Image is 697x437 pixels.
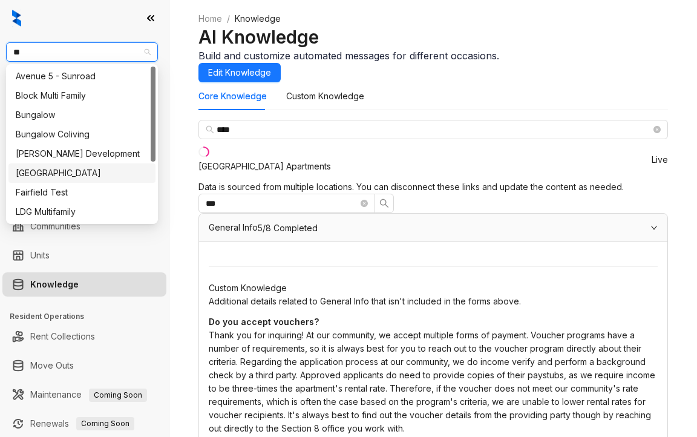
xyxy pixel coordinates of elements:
[16,147,148,160] div: [PERSON_NAME] Development
[8,183,155,202] div: Fairfield Test
[89,389,147,402] span: Coming Soon
[2,324,166,349] li: Rent Collections
[8,144,155,163] div: Davis Development
[30,272,79,297] a: Knowledge
[235,13,281,24] span: Knowledge
[16,70,148,83] div: Avenue 5 - Sunroad
[2,162,166,186] li: Collections
[2,353,166,378] li: Move Outs
[652,156,668,164] span: Live
[206,125,214,134] span: search
[16,108,148,122] div: Bungalow
[209,222,258,232] span: General Info
[208,66,271,79] span: Edit Knowledge
[16,166,148,180] div: [GEOGRAPHIC_DATA]
[2,412,166,436] li: Renewals
[8,67,155,86] div: Avenue 5 - Sunroad
[198,180,668,194] div: Data is sourced from multiple locations. You can disconnect these links and update the content as...
[650,224,658,231] span: expanded
[16,128,148,141] div: Bungalow Coliving
[30,214,80,238] a: Communities
[2,383,166,407] li: Maintenance
[76,417,134,430] span: Coming Soon
[10,311,169,322] h3: Resident Operations
[198,90,267,103] div: Core Knowledge
[198,63,281,82] button: Edit Knowledge
[8,105,155,125] div: Bungalow
[2,272,166,297] li: Knowledge
[209,317,319,327] strong: Do you accept vouchers?
[16,205,148,218] div: LDG Multifamily
[8,163,155,183] div: Fairfield
[653,126,661,133] span: close-circle
[199,214,667,241] div: General Info5/8 Completed
[2,214,166,238] li: Communities
[361,200,368,207] span: close-circle
[209,281,658,295] div: Custom Knowledge
[227,12,230,25] li: /
[30,324,95,349] a: Rent Collections
[258,224,318,232] span: 5/8 Completed
[16,89,148,102] div: Block Multi Family
[8,86,155,105] div: Block Multi Family
[30,353,74,378] a: Move Outs
[198,160,331,173] div: [GEOGRAPHIC_DATA] Apartments
[198,25,668,48] h2: AI Knowledge
[30,412,134,436] a: RenewalsComing Soon
[8,125,155,144] div: Bungalow Coliving
[209,295,658,308] div: Additional details related to General Info that isn't included in the forms above.
[12,10,21,27] img: logo
[30,243,50,268] a: Units
[209,329,658,435] div: Thank you for inquiring! At our community, we accept multiple forms of payment. Voucher programs ...
[2,133,166,157] li: Leasing
[2,243,166,268] li: Units
[2,81,166,105] li: Leads
[198,48,668,63] div: Build and customize automated messages for different occasions.
[8,202,155,222] div: LDG Multifamily
[379,199,389,208] span: search
[16,186,148,199] div: Fairfield Test
[196,12,224,25] a: Home
[286,90,364,103] div: Custom Knowledge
